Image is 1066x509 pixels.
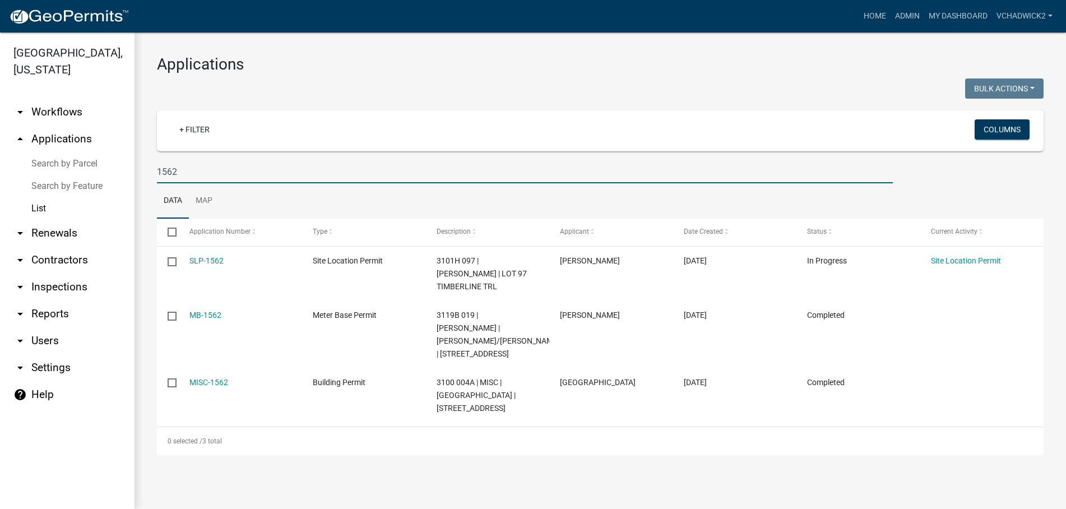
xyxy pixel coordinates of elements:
a: MISC-1562 [189,378,228,387]
span: 05/03/2023 [684,378,707,387]
datatable-header-cell: Select [157,219,178,246]
span: Meter Base Permit [313,311,377,320]
span: TODD LAMBERT [560,256,620,265]
datatable-header-cell: Applicant [549,219,673,246]
i: arrow_drop_down [13,280,27,294]
i: arrow_drop_down [13,307,27,321]
a: Data [157,183,189,219]
a: Home [859,6,891,27]
button: Bulk Actions [965,78,1044,99]
button: Columns [975,119,1030,140]
span: Status [807,228,827,235]
i: arrow_drop_up [13,132,27,146]
i: help [13,388,27,401]
a: MB-1562 [189,311,221,320]
span: 3101H 097 | GREGORY N SIMMS | LOT 97 TIMBERLINE TRL [437,256,527,291]
input: Search for applications [157,160,893,183]
span: Site Location Permit [313,256,383,265]
span: 12/11/2024 [684,311,707,320]
datatable-header-cell: Description [425,219,549,246]
span: Current Activity [931,228,977,235]
span: 0 selected / [168,437,202,445]
span: Type [313,228,327,235]
span: Applicant [560,228,589,235]
datatable-header-cell: Status [796,219,920,246]
span: Date Created [684,228,723,235]
i: arrow_drop_down [13,361,27,374]
a: Map [189,183,219,219]
span: Application Number [189,228,251,235]
datatable-header-cell: Type [302,219,426,246]
span: 05/29/2025 [684,256,707,265]
span: Completed [807,378,845,387]
i: arrow_drop_down [13,253,27,267]
datatable-header-cell: Current Activity [920,219,1044,246]
a: Site Location Permit [931,256,1001,265]
i: arrow_drop_down [13,226,27,240]
i: arrow_drop_down [13,105,27,119]
span: CHRIS HERRING [560,311,620,320]
datatable-header-cell: Application Number [178,219,302,246]
datatable-header-cell: Date Created [673,219,796,246]
div: 3 total [157,427,1044,455]
span: Building Permit [313,378,365,387]
a: VChadwick2 [992,6,1057,27]
h3: Applications [157,55,1044,74]
span: Completed [807,311,845,320]
i: arrow_drop_down [13,334,27,348]
span: 3100 004A | MISC | GILMER COUNTY SCHOOL DISTRICT | 1020 CLEAR CREEK RD [437,378,516,413]
span: Description [437,228,471,235]
a: My Dashboard [924,6,992,27]
span: 3119B 019 | JOSEPH C TATE | TATE MICHAEL J/CINDY B/ANDREW | 568 ROCK CREEK CT [437,311,623,358]
span: Gilmer County School District [560,378,636,387]
span: In Progress [807,256,847,265]
a: + Filter [170,119,219,140]
a: Admin [891,6,924,27]
a: SLP-1562 [189,256,224,265]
